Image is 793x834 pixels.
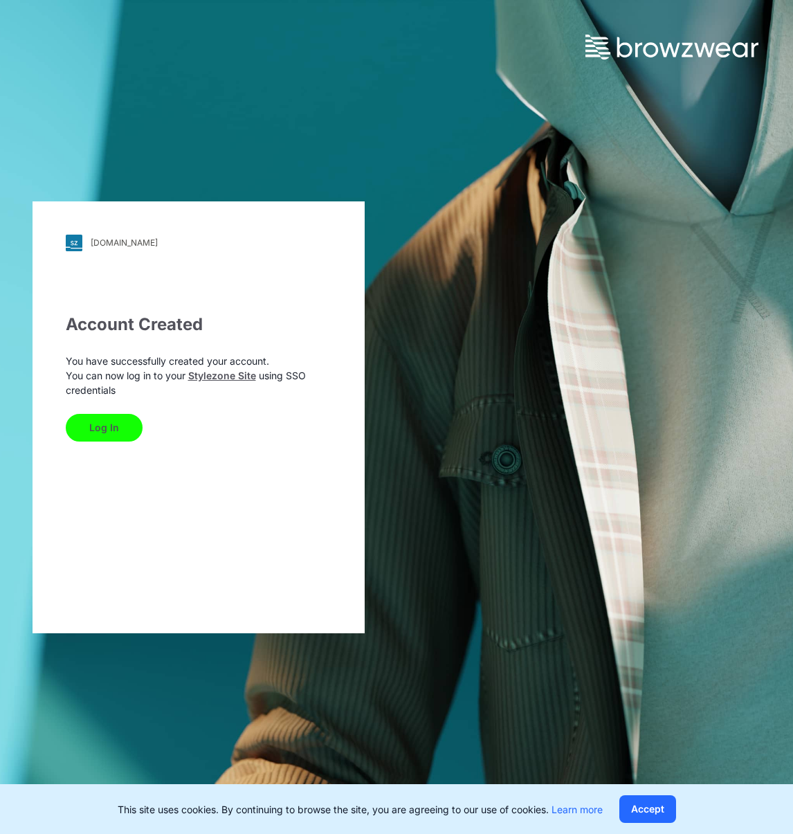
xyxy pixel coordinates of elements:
img: svg+xml;base64,PHN2ZyB3aWR0aD0iMjgiIGhlaWdodD0iMjgiIHZpZXdCb3g9IjAgMCAyOCAyOCIgZmlsbD0ibm9uZSIgeG... [66,235,82,251]
div: [DOMAIN_NAME] [91,237,158,248]
a: Learn more [552,804,603,815]
p: This site uses cookies. By continuing to browse the site, you are agreeing to our use of cookies. [118,802,603,817]
button: Log In [66,414,143,442]
p: You can now log in to your using SSO credentials [66,368,331,397]
div: Account Created [66,312,331,337]
a: Stylezone Site [188,370,256,381]
img: browzwear-logo.73288ffb.svg [585,35,758,60]
a: [DOMAIN_NAME] [66,235,331,251]
p: You have successfully created your account. [66,354,331,368]
button: Accept [619,795,676,823]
